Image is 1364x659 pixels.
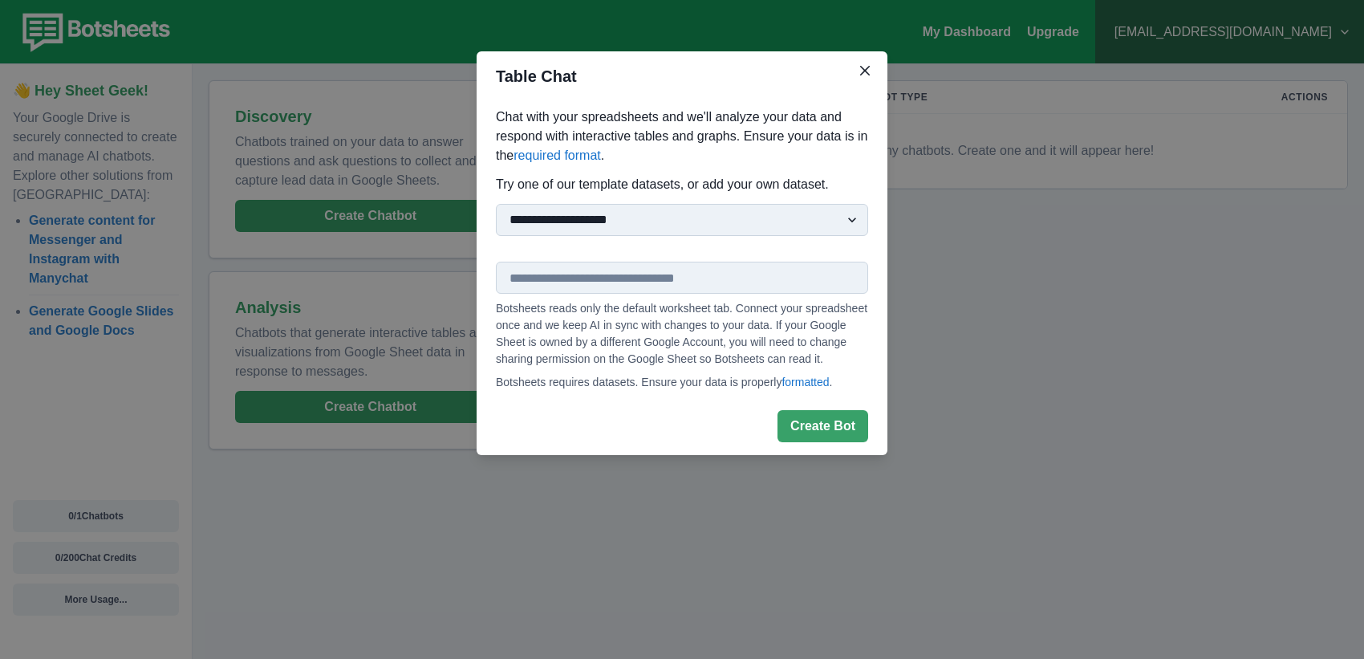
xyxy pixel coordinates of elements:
[496,374,868,391] p: Botsheets requires datasets. Ensure your data is properly .
[496,175,868,194] p: Try one of our template datasets, or add your own dataset.
[852,58,878,83] button: Close
[781,376,829,388] a: formatted
[496,108,868,165] p: Chat with your spreadsheets and we'll analyze your data and respond with interactive tables and g...
[514,148,601,162] a: required format
[496,300,868,368] p: Botsheets reads only the default worksheet tab. Connect your spreadsheet once and we keep AI in s...
[777,410,868,442] button: Create Bot
[477,51,887,101] header: Table Chat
